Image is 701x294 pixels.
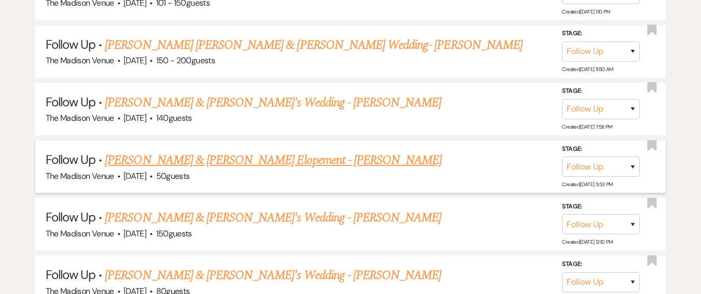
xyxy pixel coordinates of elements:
[46,36,95,52] span: Follow Up
[105,266,441,285] a: [PERSON_NAME] & [PERSON_NAME]'s Wedding - [PERSON_NAME]
[46,209,95,225] span: Follow Up
[562,259,640,270] label: Stage:
[156,228,192,239] span: 150 guests
[562,123,612,130] span: Created: [DATE] 7:58 PM
[46,113,114,123] span: The Madison Venue
[562,66,613,73] span: Created: [DATE] 11:50 AM
[562,181,612,188] span: Created: [DATE] 5:53 PM
[123,113,146,123] span: [DATE]
[156,171,190,181] span: 50 guests
[105,208,441,227] a: [PERSON_NAME] & [PERSON_NAME]'s Wedding - [PERSON_NAME]
[156,55,215,66] span: 150 - 200 guests
[562,28,640,39] label: Stage:
[46,55,114,66] span: The Madison Venue
[105,93,441,112] a: [PERSON_NAME] & [PERSON_NAME]'s Wedding - [PERSON_NAME]
[562,143,640,155] label: Stage:
[562,239,612,245] span: Created: [DATE] 12:10 PM
[46,267,95,283] span: Follow Up
[105,151,442,170] a: [PERSON_NAME] & [PERSON_NAME] Elopement - [PERSON_NAME]
[156,113,192,123] span: 140 guests
[46,228,114,239] span: The Madison Venue
[123,55,146,66] span: [DATE]
[562,201,640,213] label: Stage:
[105,36,523,54] a: [PERSON_NAME] [PERSON_NAME] & [PERSON_NAME] Wedding- [PERSON_NAME]
[562,86,640,97] label: Stage:
[123,171,146,181] span: [DATE]
[46,151,95,167] span: Follow Up
[562,8,610,15] span: Created: [DATE] 1:10 PM
[46,171,114,181] span: The Madison Venue
[46,94,95,110] span: Follow Up
[123,228,146,239] span: [DATE]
